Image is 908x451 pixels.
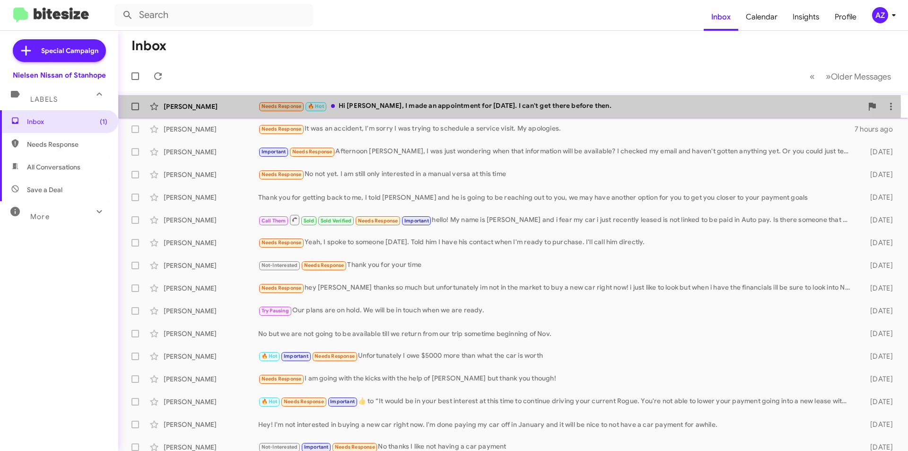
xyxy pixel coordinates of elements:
div: [PERSON_NAME] [164,397,258,407]
div: [DATE] [855,170,900,179]
span: More [30,212,50,221]
span: Needs Response [27,140,107,149]
div: No not yet. I am still only interested in a manual versa at this time [258,169,855,180]
span: Needs Response [335,444,375,450]
span: Needs Response [314,353,355,359]
div: [DATE] [855,329,900,338]
div: Thank you for getting back to me, I told [PERSON_NAME] and he is going to be reaching out to you,... [258,193,855,202]
span: Try Pausing [262,308,289,314]
div: ​👍​ to “ It would be in your best interest at this time to continue driving your current Rogue. Y... [258,396,855,407]
span: Not-Interested [262,444,298,450]
div: Hey! I'm not interested in buying a new car right now. I'm done paying my car off in January and ... [258,420,855,429]
div: Thank you for your time [258,260,855,271]
div: Our plans are on hold. We will be in touch when we are ready. [258,305,855,316]
div: Afternoon [PERSON_NAME], I was just wondering when that information will be available? I checked ... [258,146,855,157]
span: Needs Response [262,126,302,132]
span: Needs Response [262,285,302,291]
div: [DATE] [855,238,900,248]
div: Nielsen Nissan of Stanhope [13,71,106,80]
span: Needs Response [358,218,398,224]
div: hello! My name is [PERSON_NAME] and i fear my car i just recently leased is not linked to be paid... [258,214,855,226]
span: Needs Response [262,376,302,382]
span: « [810,71,815,82]
div: [PERSON_NAME] [164,352,258,361]
span: Important [404,218,429,224]
div: Hi [PERSON_NAME], I made an appointment for [DATE]. I can't get there before then. [258,101,863,112]
span: Needs Response [262,103,302,109]
a: Inbox [704,3,738,31]
span: Older Messages [831,71,891,82]
div: [DATE] [855,306,900,316]
span: 🔥 Hot [262,353,278,359]
div: AZ [872,7,888,23]
div: It was an accident, I'm sorry I was trying to schedule a service visit. My apologies. [258,124,855,134]
span: Important [304,444,329,450]
div: [PERSON_NAME] [164,261,258,270]
h1: Inbox [131,38,166,53]
button: AZ [864,7,898,23]
div: [PERSON_NAME] [164,283,258,293]
span: Important [284,353,308,359]
div: [PERSON_NAME] [164,238,258,248]
div: I am going with the kicks with the help of [PERSON_NAME] but thank you though! [258,373,855,384]
div: [PERSON_NAME] [164,170,258,179]
span: Labels [30,95,58,104]
div: [PERSON_NAME] [164,215,258,225]
span: Needs Response [262,171,302,177]
div: [DATE] [855,374,900,384]
input: Search [114,4,313,27]
span: Sold [304,218,314,224]
span: Sold Verified [321,218,352,224]
div: [PERSON_NAME] [164,420,258,429]
div: [PERSON_NAME] [164,329,258,338]
div: [PERSON_NAME] [164,102,258,111]
a: Profile [827,3,864,31]
span: Call Them [262,218,286,224]
button: Next [820,67,897,86]
div: [DATE] [855,215,900,225]
span: Important [330,398,355,405]
div: [PERSON_NAME] [164,147,258,157]
span: Important [262,149,286,155]
span: Needs Response [304,262,344,268]
span: Special Campaign [41,46,98,55]
span: Inbox [27,117,107,126]
div: [PERSON_NAME] [164,306,258,316]
span: Save a Deal [27,185,62,195]
span: 🔥 Hot [308,103,324,109]
span: Not-Interested [262,262,298,268]
div: 7 hours ago [855,124,900,134]
span: (1) [100,117,107,126]
span: All Conversations [27,162,80,172]
div: [DATE] [855,283,900,293]
a: Calendar [738,3,785,31]
div: [PERSON_NAME] [164,193,258,202]
span: » [826,71,831,82]
a: Special Campaign [13,39,106,62]
button: Previous [804,67,821,86]
div: hey [PERSON_NAME] thanks so much but unfortunately im not in the market to buy a new car right no... [258,283,855,293]
span: Needs Response [262,239,302,246]
span: 🔥 Hot [262,398,278,405]
div: [DATE] [855,397,900,407]
div: Unfortunately I owe $5000 more than what the car is worth [258,351,855,362]
div: [DATE] [855,147,900,157]
span: Needs Response [284,398,324,405]
a: Insights [785,3,827,31]
div: Yeah, I spoke to someone [DATE]. Told him I have his contact when I'm ready to purchase. I'll cal... [258,237,855,248]
div: [DATE] [855,420,900,429]
div: [DATE] [855,193,900,202]
span: Needs Response [292,149,332,155]
div: [PERSON_NAME] [164,124,258,134]
div: [PERSON_NAME] [164,374,258,384]
div: [DATE] [855,261,900,270]
nav: Page navigation example [804,67,897,86]
div: No but we are not going to be available till we return from our trip sometime beginning of Nov. [258,329,855,338]
div: [DATE] [855,352,900,361]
